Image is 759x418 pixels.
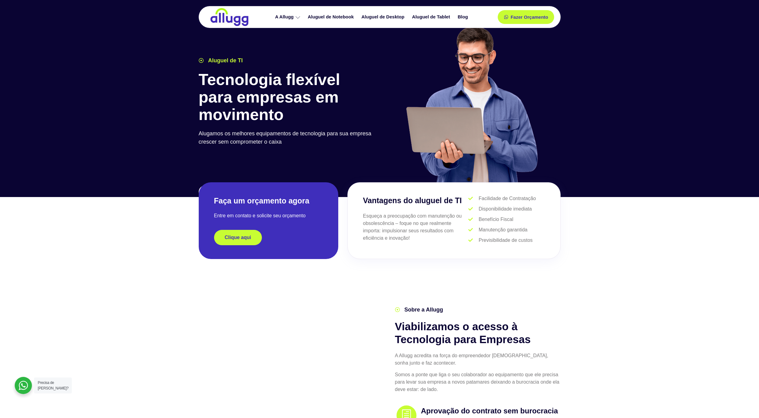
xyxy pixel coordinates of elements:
[199,71,377,124] h1: Tecnologia flexível para empresas em movimento
[511,15,548,19] span: Fazer Orçamento
[214,212,323,219] p: Entre em contato e solicite seu orçamento
[395,320,561,346] h2: Viabilizamos o acesso à Tecnologia para Empresas
[477,216,513,223] span: Benefício Fiscal
[421,405,559,416] h3: Aprovação do contrato sem burocracia
[477,226,527,234] span: Manutenção garantida
[363,212,469,242] p: Esqueça a preocupação com manutenção ou obsolescência – foque no que realmente importa: impulsion...
[498,10,554,24] a: Fazer Orçamento
[38,381,68,390] span: Precisa de [PERSON_NAME]?
[199,130,377,146] p: Alugamos os melhores equipamentos de tecnologia para sua empresa crescer sem comprometer o caixa
[207,56,243,65] span: Aluguel de TI
[305,12,358,22] a: Aluguel de Notebook
[409,12,455,22] a: Aluguel de Tablet
[395,352,561,367] p: A Allugg acredita na força do empreendedor [DEMOGRAPHIC_DATA], sonha junto e faz acontecer.
[358,12,409,22] a: Aluguel de Desktop
[477,237,533,244] span: Previsibilidade de custos
[404,26,539,182] img: aluguel de ti para startups
[403,306,443,314] span: Sobre a Allugg
[477,205,532,213] span: Disponibilidade imediata
[363,195,469,207] h3: Vantagens do aluguel de TI
[214,230,262,245] a: Clique aqui
[214,196,323,206] h2: Faça um orçamento agora
[272,12,305,22] a: A Allugg
[395,371,561,393] p: Somos a ponte que liga o seu colaborador ao equipamento que ele precisa para levar sua empresa a ...
[209,8,249,26] img: locação de TI é Allugg
[454,12,472,22] a: Blog
[225,235,251,240] span: Clique aqui
[477,195,536,202] span: Facilidade de Contratação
